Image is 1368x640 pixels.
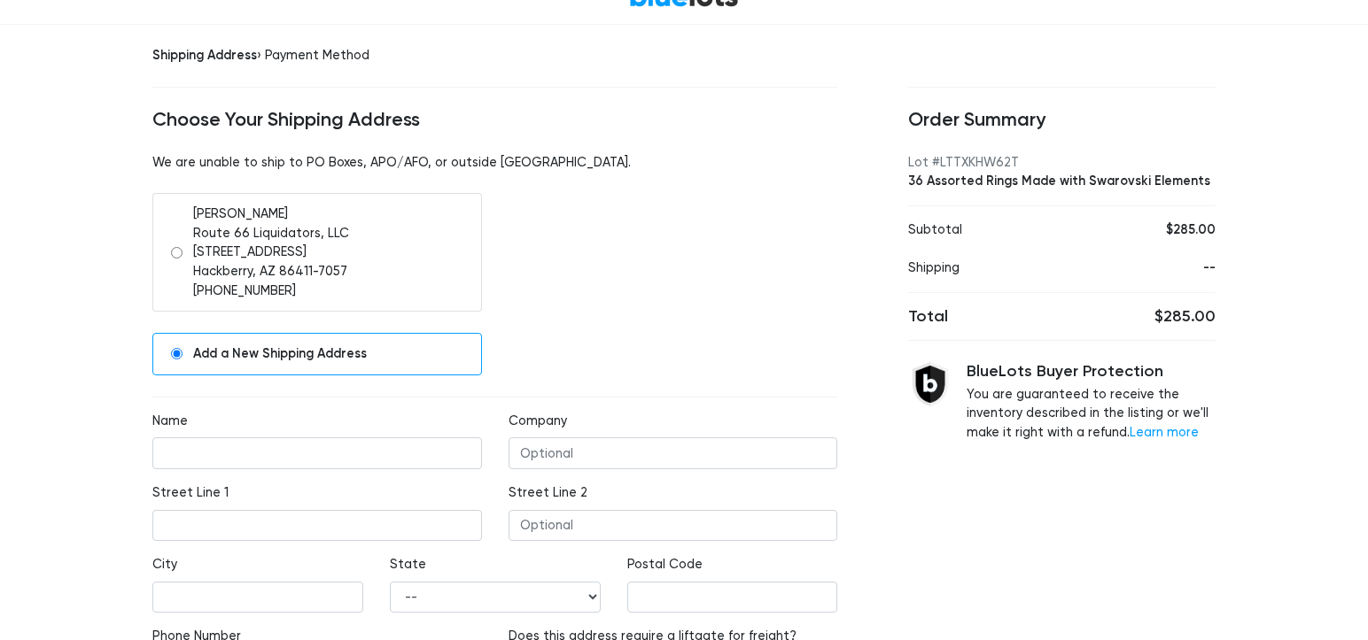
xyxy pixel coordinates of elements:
[152,46,837,66] div: › Payment Method
[895,258,1117,278] div: Shipping
[152,193,482,312] a: [PERSON_NAME]Route 66 Liquidators, LLC[STREET_ADDRESS]Hackberry, AZ 86411-7057[PHONE_NUMBER]
[908,109,1216,132] h4: Order Summary
[1131,258,1216,278] div: --
[967,362,1216,442] div: You are guaranteed to receive the inventory described in the listing or we'll make it right with ...
[908,362,952,406] img: buyer_protection_shield-3b65640a83011c7d3ede35a8e5a80bfdfaa6a97447f0071c1475b91a4b0b3d01.png
[152,333,482,375] a: Add a New Shipping Address
[1131,220,1216,240] div: $285.00
[908,172,1216,191] div: 36 Assorted Rings Made with Swarovski Elements
[152,483,229,503] label: Street Line 1
[967,362,1216,382] h5: BlueLots Buyer Protection
[895,220,1117,240] div: Subtotal
[509,483,587,503] label: Street Line 2
[152,109,837,132] h4: Choose Your Shipping Address
[152,555,177,574] label: City
[193,344,367,364] span: Add a New Shipping Address
[509,412,567,431] label: Company
[152,412,188,431] label: Name
[908,153,1216,173] div: Lot #LTTXKHW62T
[152,47,257,63] span: Shipping Address
[908,307,1048,327] h5: Total
[509,510,838,542] input: Optional
[390,555,426,574] label: State
[193,204,349,300] div: [PERSON_NAME] Route 66 Liquidators, LLC [STREET_ADDRESS] Hackberry, AZ 86411-7057 [PHONE_NUMBER]
[152,153,837,173] p: We are unable to ship to PO Boxes, APO/AFO, or outside [GEOGRAPHIC_DATA].
[509,437,838,469] input: Optional
[1076,307,1216,327] h5: $285.00
[1130,425,1199,440] a: Learn more
[627,555,703,574] label: Postal Code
